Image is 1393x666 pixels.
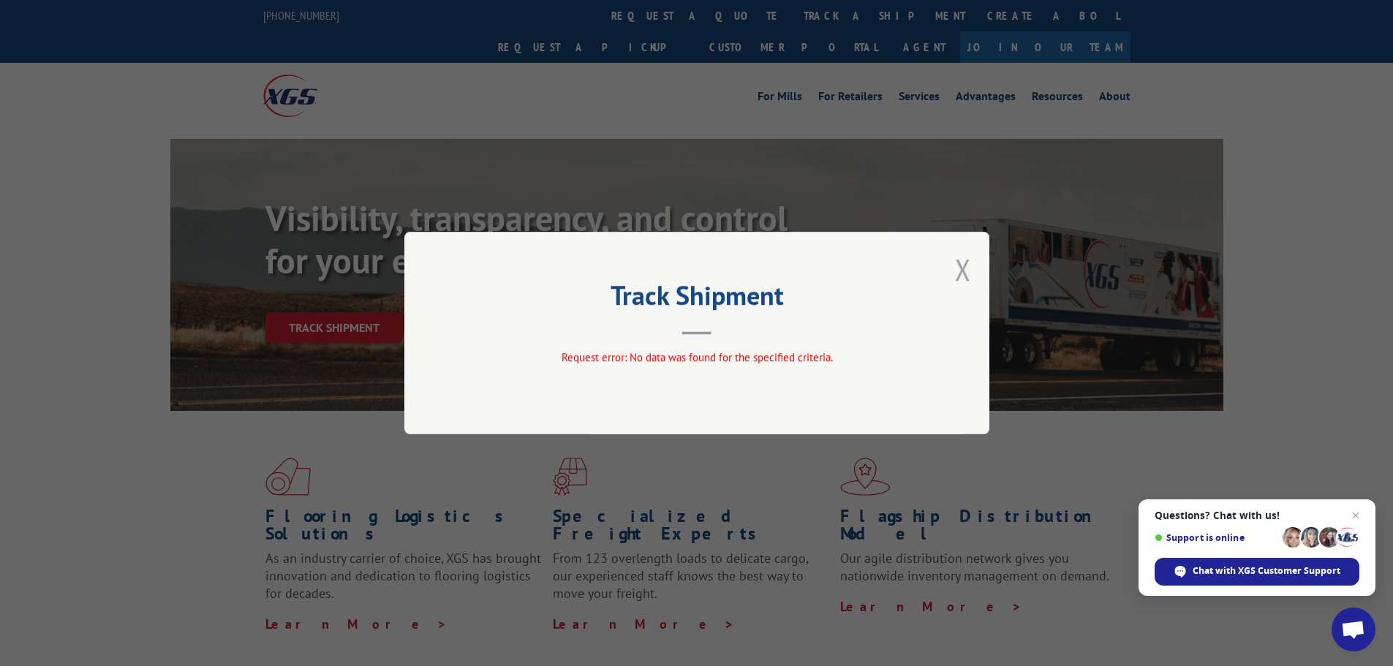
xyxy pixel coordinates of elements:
span: Questions? Chat with us! [1155,510,1359,521]
span: Chat with XGS Customer Support [1155,558,1359,586]
span: Request error: No data was found for the specified criteria. [561,350,832,364]
span: Chat with XGS Customer Support [1193,564,1340,578]
span: Support is online [1155,532,1277,543]
h2: Track Shipment [477,285,916,313]
button: Close modal [955,250,971,289]
a: Open chat [1332,608,1375,651]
